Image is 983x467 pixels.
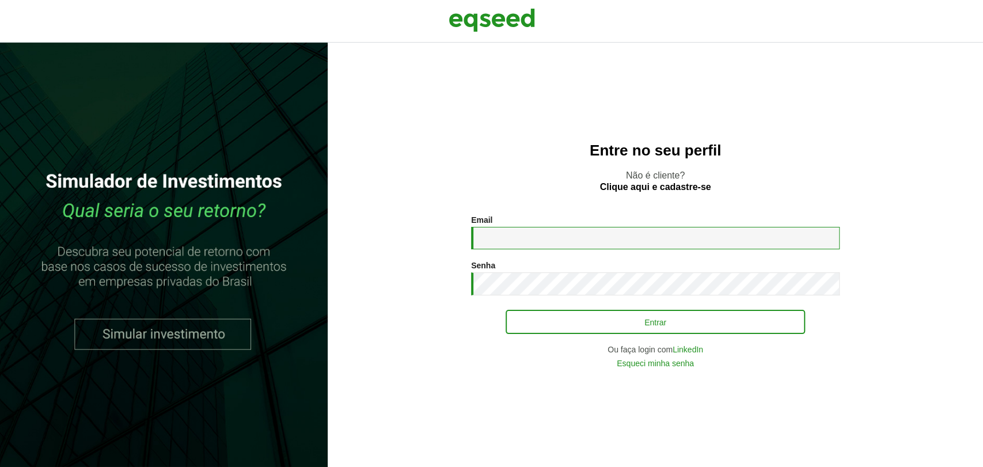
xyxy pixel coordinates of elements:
label: Senha [471,261,495,269]
a: LinkedIn [673,345,703,354]
h2: Entre no seu perfil [351,142,960,159]
img: EqSeed Logo [449,6,535,35]
label: Email [471,216,492,224]
div: Ou faça login com [471,345,840,354]
a: Clique aqui e cadastre-se [600,183,711,192]
a: Esqueci minha senha [617,359,694,367]
p: Não é cliente? [351,170,960,192]
button: Entrar [506,310,805,334]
